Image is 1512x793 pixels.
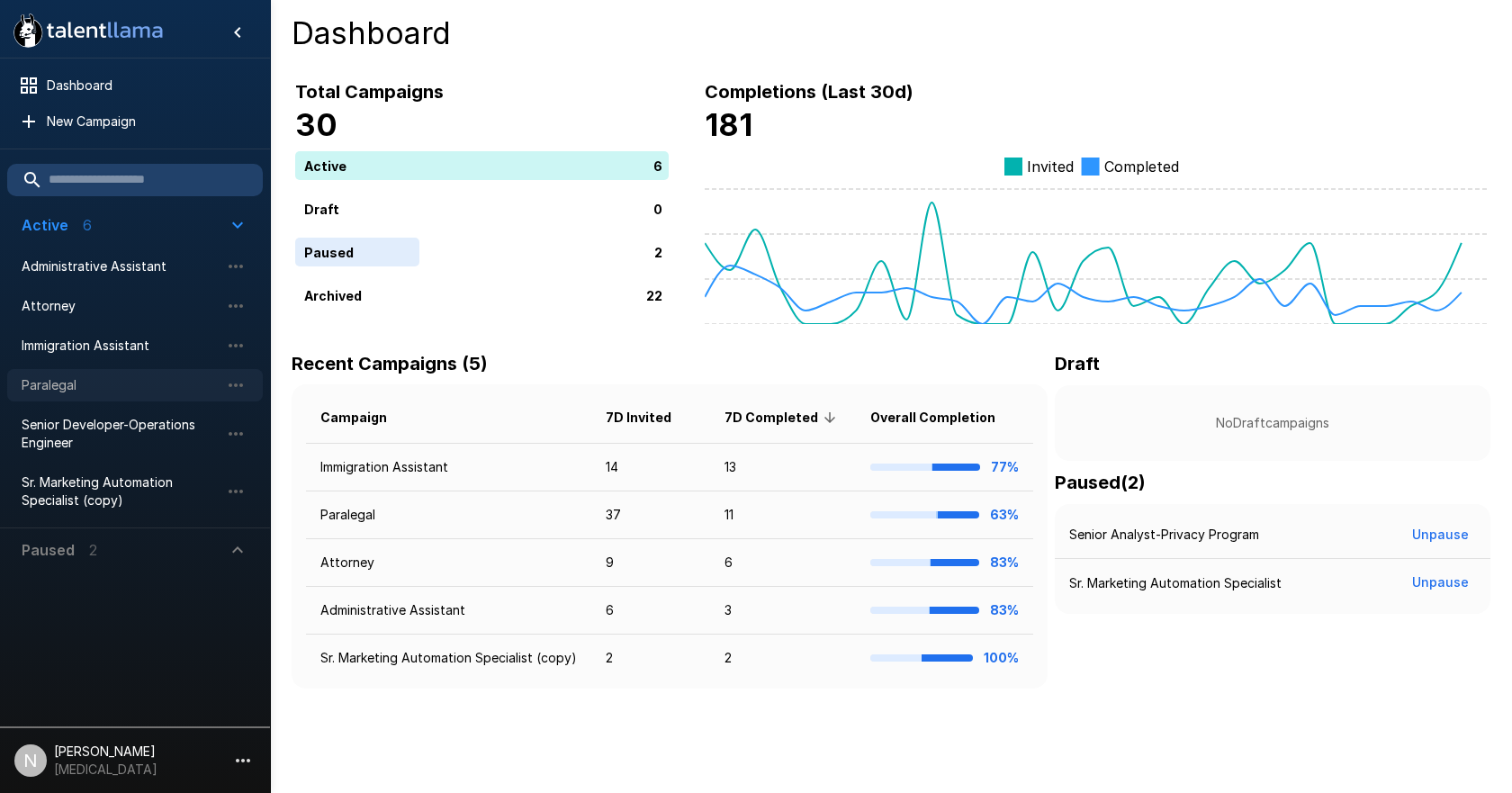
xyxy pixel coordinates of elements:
td: 9 [591,539,709,587]
b: 77% [991,459,1019,474]
td: 14 [591,444,709,491]
td: 11 [710,491,856,539]
td: Attorney [306,539,591,587]
span: Campaign [320,407,410,428]
b: Total Campaigns [295,81,444,103]
p: 6 [653,156,662,175]
p: Sr. Marketing Automation Specialist [1069,574,1282,592]
b: 83% [990,554,1019,570]
td: 6 [591,587,709,635]
button: Unpause [1405,518,1476,552]
b: 30 [295,106,337,143]
span: 7D Completed [724,407,841,428]
td: 2 [710,635,856,682]
p: 2 [654,242,662,261]
b: 63% [990,507,1019,522]
td: Sr. Marketing Automation Specialist (copy) [306,635,591,682]
td: Paralegal [306,491,591,539]
td: 37 [591,491,709,539]
h4: Dashboard [292,14,1490,52]
b: Completions (Last 30d) [705,81,913,103]
b: 181 [705,106,752,143]
button: Unpause [1405,566,1476,599]
td: 3 [710,587,856,635]
td: Administrative Assistant [306,587,591,635]
b: Recent Campaigns (5) [292,353,488,374]
b: Paused ( 2 ) [1055,472,1146,493]
b: 83% [990,602,1019,617]
p: Senior Analyst-Privacy Program [1069,526,1259,544]
td: 13 [710,444,856,491]
p: No Draft campaigns [1084,414,1462,432]
td: 6 [710,539,856,587]
td: Immigration Assistant [306,444,591,491]
p: 0 [653,199,662,218]
td: 2 [591,635,709,682]
b: Draft [1055,353,1100,374]
p: 22 [646,285,662,304]
b: 100% [984,650,1019,665]
span: 7D Invited [606,407,695,428]
span: Overall Completion [870,407,1019,428]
